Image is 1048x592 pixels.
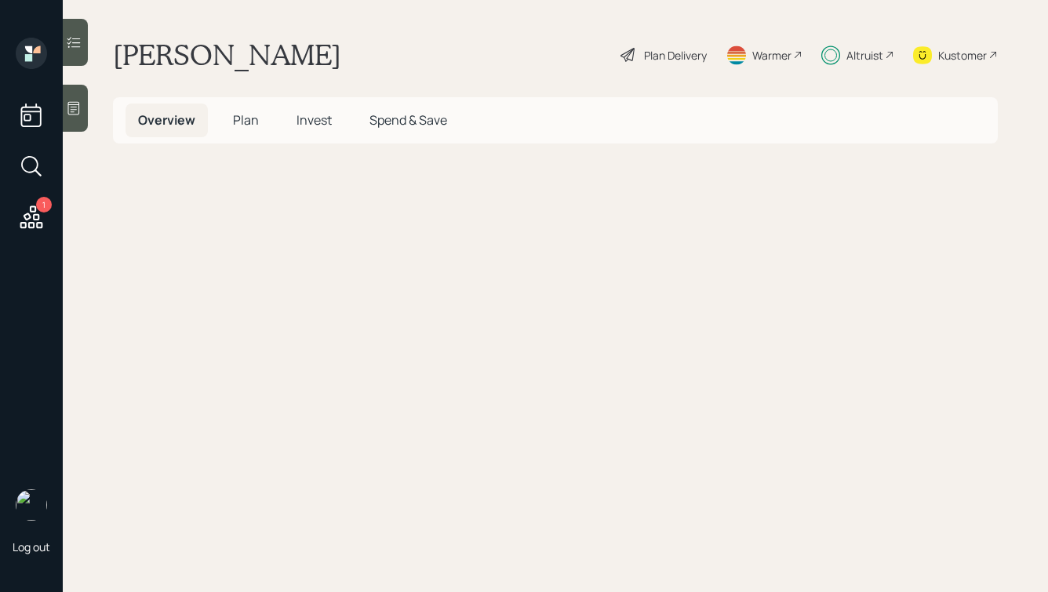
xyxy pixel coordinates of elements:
[938,47,987,64] div: Kustomer
[138,111,195,129] span: Overview
[369,111,447,129] span: Spend & Save
[752,47,791,64] div: Warmer
[113,38,341,72] h1: [PERSON_NAME]
[846,47,883,64] div: Altruist
[644,47,707,64] div: Plan Delivery
[13,539,50,554] div: Log out
[16,489,47,521] img: hunter_neumayer.jpg
[233,111,259,129] span: Plan
[36,197,52,212] div: 1
[297,111,332,129] span: Invest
